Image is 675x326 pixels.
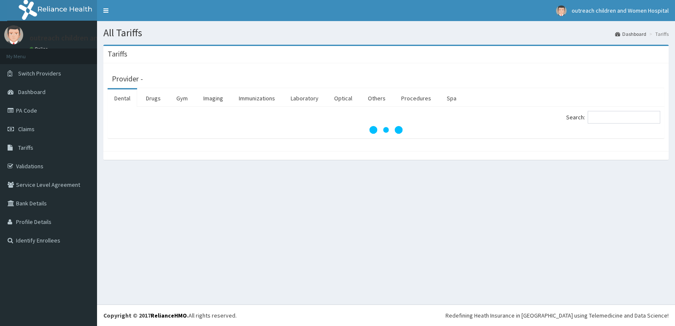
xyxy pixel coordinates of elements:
[445,311,669,320] div: Redefining Heath Insurance in [GEOGRAPHIC_DATA] using Telemedicine and Data Science!
[103,27,669,38] h1: All Tariffs
[615,30,646,38] a: Dashboard
[30,34,158,42] p: outreach children and Women Hospital
[18,88,46,96] span: Dashboard
[18,125,35,133] span: Claims
[139,89,167,107] a: Drugs
[197,89,230,107] a: Imaging
[232,89,282,107] a: Immunizations
[97,304,675,326] footer: All rights reserved.
[572,7,669,14] span: outreach children and Women Hospital
[361,89,392,107] a: Others
[369,113,403,147] svg: audio-loading
[151,312,187,319] a: RelianceHMO
[556,5,567,16] img: User Image
[18,70,61,77] span: Switch Providers
[440,89,463,107] a: Spa
[4,25,23,44] img: User Image
[588,111,660,124] input: Search:
[566,111,660,124] label: Search:
[394,89,438,107] a: Procedures
[30,46,50,52] a: Online
[284,89,325,107] a: Laboratory
[108,89,137,107] a: Dental
[103,312,189,319] strong: Copyright © 2017 .
[108,50,127,58] h3: Tariffs
[170,89,194,107] a: Gym
[112,75,143,83] h3: Provider -
[647,30,669,38] li: Tariffs
[18,144,33,151] span: Tariffs
[327,89,359,107] a: Optical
